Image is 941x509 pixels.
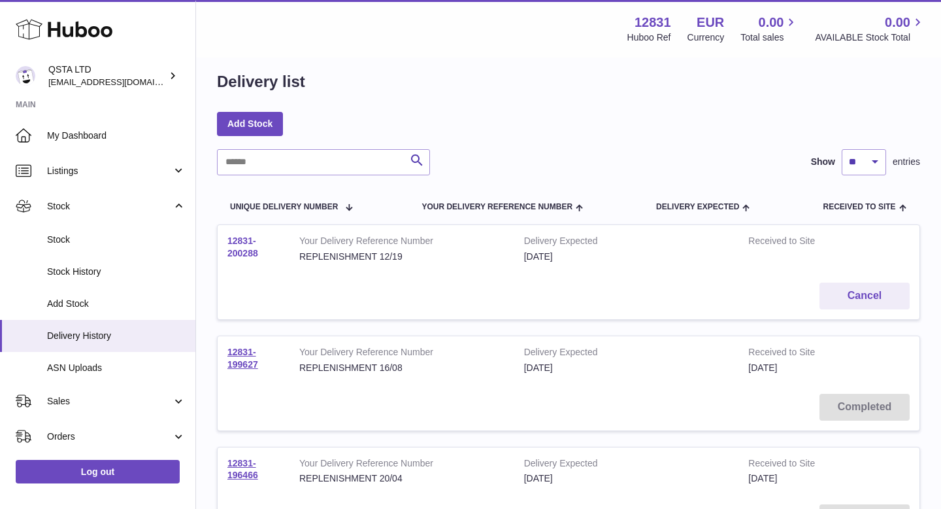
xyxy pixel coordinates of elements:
span: 0.00 [885,14,910,31]
strong: Delivery Expected [524,457,729,473]
span: Received to Site [823,203,895,211]
span: Delivery Expected [656,203,739,211]
span: Add Stock [47,298,186,310]
strong: Delivery Expected [524,235,729,251]
strong: Delivery Expected [524,346,729,362]
div: REPLENISHMENT 12/19 [299,251,504,263]
span: Stock [47,200,172,213]
strong: 12831 [635,14,671,31]
strong: Received to Site [748,346,855,362]
h1: Delivery list [217,71,305,92]
div: REPLENISHMENT 16/08 [299,362,504,374]
div: QSTA LTD [48,63,166,88]
div: [DATE] [524,362,729,374]
span: Orders [47,430,172,443]
span: Sales [47,395,172,408]
strong: Your Delivery Reference Number [299,346,504,362]
span: My Dashboard [47,130,186,142]
strong: Your Delivery Reference Number [299,235,504,251]
a: 12831-200288 [227,236,258,258]
span: [DATE] [748,362,777,373]
div: [DATE] [524,472,729,485]
span: AVAILABLE Stock Total [815,31,925,44]
span: Delivery History [47,330,186,342]
a: Log out [16,460,180,483]
a: 12831-199627 [227,347,258,370]
div: Huboo Ref [627,31,671,44]
span: Stock [47,234,186,246]
span: entries [893,156,920,168]
span: [EMAIL_ADDRESS][DOMAIN_NAME] [48,77,192,87]
span: ASN Uploads [47,362,186,374]
a: 0.00 Total sales [740,14,799,44]
span: 0.00 [759,14,784,31]
a: 12831-196466 [227,458,258,481]
img: rodcp10@gmail.com [16,66,35,86]
label: Show [811,156,835,168]
span: Listings [47,165,172,177]
strong: Received to Site [748,235,855,251]
span: Your Delivery Reference Number [421,203,572,211]
div: REPLENISHMENT 20/04 [299,472,504,485]
strong: Your Delivery Reference Number [299,457,504,473]
strong: EUR [697,14,724,31]
span: Stock History [47,266,186,278]
strong: Received to Site [748,457,855,473]
button: Cancel [819,283,910,309]
a: Add Stock [217,112,283,135]
div: Currency [687,31,725,44]
a: 0.00 AVAILABLE Stock Total [815,14,925,44]
span: [DATE] [748,473,777,483]
div: [DATE] [524,251,729,263]
span: Total sales [740,31,799,44]
span: Unique Delivery Number [230,203,338,211]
